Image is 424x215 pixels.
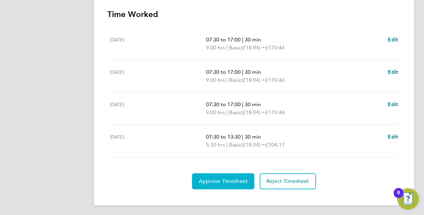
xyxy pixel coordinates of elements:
span: | [226,44,228,51]
span: | [242,69,243,75]
div: [DATE] [110,68,206,84]
span: 9.00 hrs [206,44,225,51]
span: (£18.94) = [241,44,265,51]
span: | [226,77,228,83]
span: Reject Timesheet [266,178,309,185]
a: Edit [388,68,398,76]
span: Approve Timesheet [199,178,248,185]
span: 07:30 to 17:00 [206,36,241,43]
span: 30 min [245,101,261,107]
span: (£18.94) = [241,142,265,148]
span: 30 min [245,36,261,43]
div: [DATE] [110,100,206,117]
span: | [242,101,243,107]
span: 9.00 hrs [206,77,225,83]
span: 9.00 hrs [206,109,225,116]
span: £170.46 [265,109,285,116]
a: Edit [388,36,398,44]
span: Basic [229,76,241,84]
span: £170.46 [265,77,285,83]
span: Basic [229,44,241,52]
a: Edit [388,133,398,141]
span: 5.50 hrs [206,142,225,148]
span: £170.46 [265,44,285,51]
span: (£18.94) = [241,109,265,116]
span: £104.17 [265,142,285,148]
span: (£18.94) = [241,77,265,83]
span: Edit [388,36,398,43]
span: | [242,36,243,43]
span: Basic [229,141,241,149]
h3: Time Worked [107,9,401,20]
span: Edit [388,134,398,140]
a: Edit [388,100,398,109]
span: 07:30 to 17:00 [206,69,241,75]
span: | [226,142,228,148]
span: Basic [229,109,241,117]
button: Open Resource Center, 9 new notifications [397,188,419,210]
span: | [242,134,243,140]
span: Edit [388,69,398,75]
div: [DATE] [110,133,206,149]
button: Approve Timesheet [192,173,254,189]
button: Reject Timesheet [260,173,316,189]
span: Edit [388,101,398,107]
span: | [226,109,228,116]
div: [DATE] [110,36,206,52]
span: 07:30 to 13:30 [206,134,241,140]
div: 9 [397,193,400,202]
span: 30 min [245,134,261,140]
span: 07:30 to 17:00 [206,101,241,107]
span: 30 min [245,69,261,75]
